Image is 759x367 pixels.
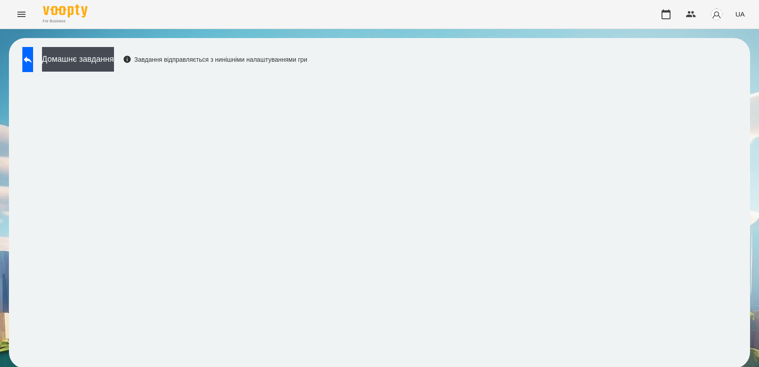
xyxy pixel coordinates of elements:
[732,6,748,22] button: UA
[43,18,88,24] span: For Business
[123,55,308,64] div: Завдання відправляється з нинішніми налаштуваннями гри
[42,47,114,72] button: Домашнє завдання
[710,8,723,21] img: avatar_s.png
[43,4,88,17] img: Voopty Logo
[11,4,32,25] button: Menu
[735,9,745,19] span: UA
